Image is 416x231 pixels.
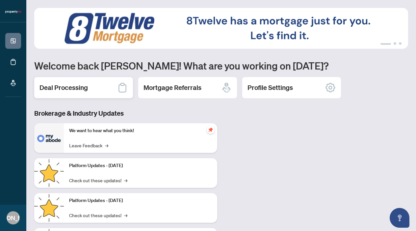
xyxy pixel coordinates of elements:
[399,42,402,45] button: 3
[69,162,212,169] p: Platform Updates - [DATE]
[143,83,201,92] h2: Mortgage Referrals
[39,83,88,92] h2: Deal Processing
[207,126,215,134] span: pushpin
[34,109,217,118] h3: Brokerage & Industry Updates
[34,8,408,49] img: Slide 0
[247,83,293,92] h2: Profile Settings
[124,177,127,184] span: →
[34,59,408,72] h1: Welcome back [PERSON_NAME]! What are you working on [DATE]?
[124,212,127,219] span: →
[69,212,127,219] a: Check out these updates!→
[34,123,64,153] img: We want to hear what you think!
[69,177,127,184] a: Check out these updates!→
[34,158,64,188] img: Platform Updates - July 21, 2025
[69,197,212,204] p: Platform Updates - [DATE]
[390,208,409,228] button: Open asap
[69,142,108,149] a: Leave Feedback→
[69,127,212,134] p: We want to hear what you think!
[394,42,396,45] button: 2
[34,193,64,223] img: Platform Updates - July 8, 2025
[5,10,21,14] img: logo
[380,42,391,45] button: 1
[105,142,108,149] span: →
